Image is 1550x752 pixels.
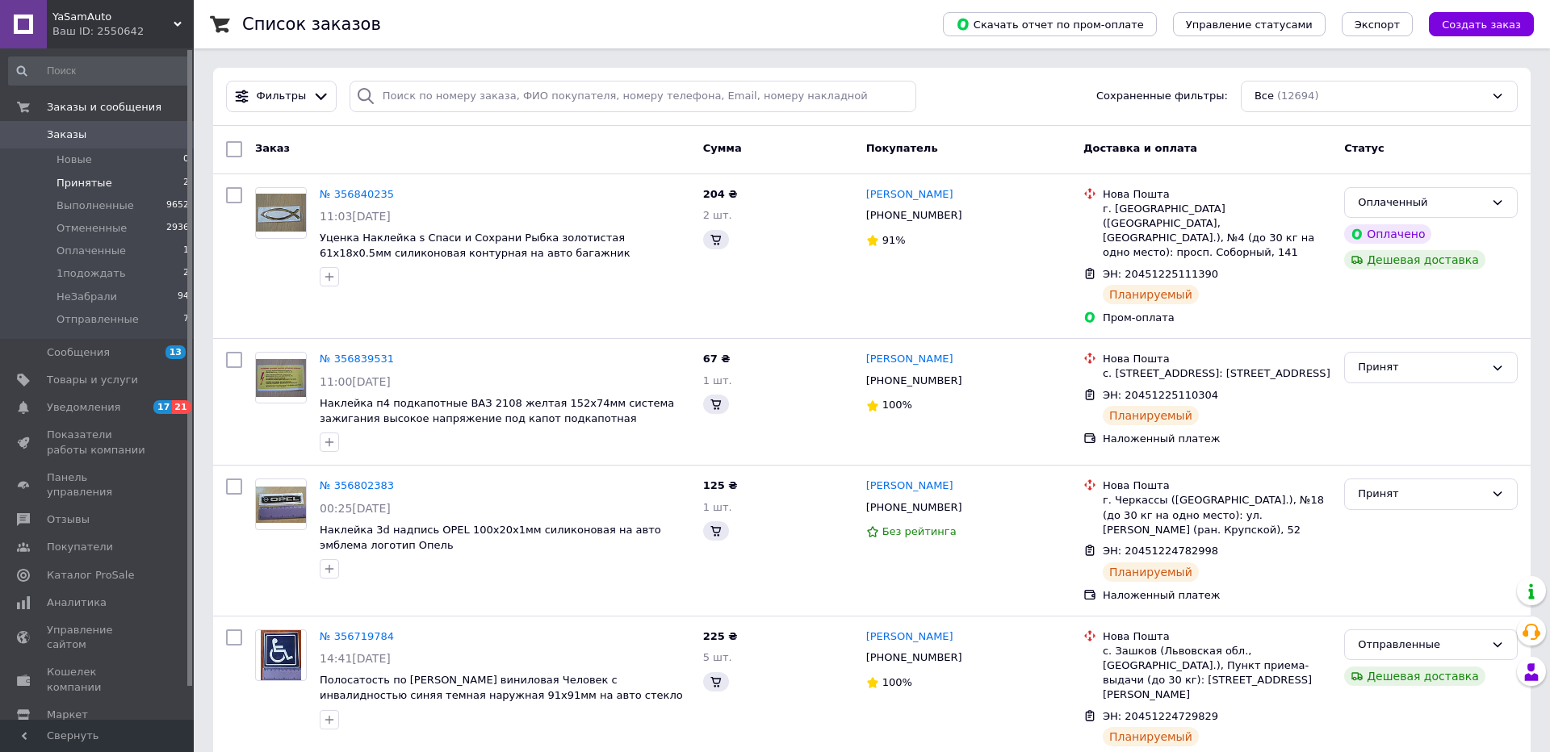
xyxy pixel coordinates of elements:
span: 11:03[DATE] [320,210,391,223]
a: Наклейка п4 подкапотные ВАЗ 2108 желтая 152х74мм система зажигания высокое напряжение под капот п... [320,397,674,424]
span: Заказ [255,142,290,154]
span: Аналитика [47,595,107,610]
span: 13 [165,345,186,359]
div: Планируемый [1103,562,1199,582]
div: Дешевая доставка [1344,666,1485,686]
span: Управление сайтом [47,623,149,652]
span: 100% [882,676,912,688]
span: 00:25[DATE] [320,502,391,515]
span: 5 шт. [703,651,732,663]
span: YaSamAuto [52,10,174,24]
div: Принят [1358,486,1485,503]
span: Уценка Наклейка s Спаси и Сохрани Рыбка золотистая 61х18х0.5мм силиконовая контурная на авто бага... [320,232,630,259]
span: Статус [1344,142,1385,154]
span: 14:41[DATE] [320,652,391,665]
div: Нова Пошта [1103,187,1331,202]
span: ЭН: 20451225111390 [1103,268,1218,280]
a: Фото товару [255,187,307,239]
div: Наложенный платеж [1103,588,1331,603]
span: Скачать отчет по пром-оплате [956,17,1144,31]
div: Оплаченный [1358,194,1485,211]
img: Фото товару [256,194,306,232]
a: Наклейка 3d надпись OPEL 100х20х1мм силиконовая на авто эмблема логотип Опель [320,524,661,551]
span: Новые [57,152,92,167]
span: 1 шт. [703,501,732,513]
span: ЭН: 20451224782998 [1103,545,1218,557]
span: Отзывы [47,512,90,527]
span: Покупатели [47,540,113,554]
div: г. [GEOGRAPHIC_DATA] ([GEOGRAPHIC_DATA], [GEOGRAPHIC_DATA].), №4 (до 30 кг на одно место): просп.... [1103,202,1331,261]
span: 100% [882,399,912,411]
span: 2936 [166,221,189,236]
span: Оплаченные [57,244,126,258]
a: № 356840235 [320,188,394,200]
div: Отправленные [1358,637,1485,654]
span: Сохраненные фильтры: [1096,89,1228,104]
span: Панель управления [47,470,149,499]
div: [PHONE_NUMBER] [863,497,966,518]
a: Фото товару [255,478,307,530]
span: Доставка и оплата [1083,142,1197,154]
span: 125 ₴ [703,479,738,491]
div: Нова Пошта [1103,478,1331,493]
span: Сумма [703,142,742,154]
div: Нова Пошта [1103,352,1331,366]
div: Ваш ID: 2550642 [52,24,194,39]
div: г. Черкассы ([GEOGRAPHIC_DATA].), №18 (до 30 кг на одно место): ул. [PERSON_NAME] (ран. Крупской)... [1103,493,1331,537]
img: Фото товару [256,487,306,523]
a: [PERSON_NAME] [866,352,953,367]
span: Все [1255,89,1274,104]
span: Управление статусами [1186,19,1313,31]
span: Покупатель [866,142,938,154]
span: 9652 [166,198,189,213]
div: Пром-оплата [1103,311,1331,325]
span: Маркет [47,708,88,722]
div: Оплачено [1344,224,1431,244]
span: Заказы [47,127,86,142]
span: 17 [153,400,172,414]
span: 11:00[DATE] [320,375,391,388]
div: [PHONE_NUMBER] [863,370,966,391]
a: Создать заказ [1413,18,1534,30]
a: Полосатость по [PERSON_NAME] виниловая Человек с инвалидностью синяя темная наружная 91х91мм на а... [320,674,683,701]
span: Отмененные [57,221,127,236]
span: 1 [183,244,189,258]
span: 67 ₴ [703,353,731,365]
span: НеЗабрали [57,290,117,304]
div: Нова Пошта [1103,629,1331,644]
div: [PHONE_NUMBER] [863,205,966,226]
a: Фото товару [255,629,307,681]
a: [PERSON_NAME] [866,187,953,203]
input: Поиск [8,56,191,86]
span: Заказы и сообщения [47,100,161,115]
h1: Список заказов [242,15,381,34]
span: 225 ₴ [703,630,738,642]
button: Экспорт [1342,12,1413,36]
div: с. [STREET_ADDRESS]: [STREET_ADDRESS] [1103,366,1331,381]
img: Фото товару [261,630,301,680]
a: № 356719784 [320,630,394,642]
div: Планируемый [1103,727,1199,746]
span: 7 [183,312,189,327]
span: 94 [178,290,189,304]
span: 2 [183,176,189,190]
div: Планируемый [1103,406,1199,425]
span: Уведомления [47,400,120,415]
a: № 356839531 [320,353,394,365]
span: Выполненные [57,198,134,213]
div: Принят [1358,359,1485,376]
img: Фото товару [256,359,306,397]
a: № 356802383 [320,479,394,491]
a: Фото товару [255,352,307,403]
span: ЭН: 20451225110304 [1103,389,1218,401]
span: 2 [183,266,189,281]
span: 1подождать [57,266,126,281]
span: Создать заказ [1442,19,1521,31]
button: Скачать отчет по пром-оплате [943,12,1157,36]
span: Фильтры [257,89,307,104]
span: (12694) [1277,90,1319,102]
span: 21 [172,400,191,414]
div: Дешевая доставка [1344,250,1485,269]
